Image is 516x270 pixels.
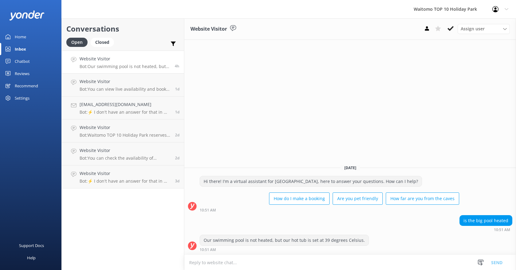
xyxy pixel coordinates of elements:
div: Help [27,252,36,264]
button: How do I make a booking [269,192,330,205]
a: Website VisitorBot:Our swimming pool is not heated, but our hot tub is set at 39 degrees Celsius.4h [62,51,184,74]
p: Bot: Waitomo TOP 10 Holiday Park reserves the right to charge 100% of the balance for all accommo... [80,132,170,138]
div: Recommend [15,80,38,92]
div: Home [15,31,26,43]
p: Bot: ⚡ I don't have an answer for that in my knowledge base. Please try and rephrase your questio... [80,109,170,115]
strong: 10:51 AM [494,228,510,232]
p: Bot: You can view live availability and book your stay online at [URL][DOMAIN_NAME]. [80,86,170,92]
strong: 10:51 AM [200,248,216,252]
span: Sep 01 2025 10:51am (UTC +12:00) Pacific/Auckland [175,63,179,69]
span: Aug 30 2025 05:27am (UTC +12:00) Pacific/Auckland [175,155,179,161]
div: Hi there! I'm a virtual assistant for [GEOGRAPHIC_DATA], here to answer your questions. How can I... [200,176,422,187]
span: [DATE] [341,165,360,170]
div: Inbox [15,43,26,55]
h2: Conversations [66,23,179,35]
h4: Website Visitor [80,147,170,154]
a: [EMAIL_ADDRESS][DOMAIN_NAME]Bot:⚡ I don't have an answer for that in my knowledge base. Please tr... [62,97,184,120]
strong: 10:51 AM [200,208,216,212]
button: Are you pet friendly [333,192,383,205]
h4: Website Visitor [80,170,170,177]
div: Assign User [458,24,510,34]
div: Sep 01 2025 10:51am (UTC +12:00) Pacific/Auckland [459,227,512,232]
a: Website VisitorBot:You can view live availability and book your stay online at [URL][DOMAIN_NAME].1d [62,74,184,97]
h4: [EMAIL_ADDRESS][DOMAIN_NAME] [80,101,170,108]
div: Open [66,38,88,47]
div: is the big pool heated [460,215,512,226]
span: Aug 31 2025 09:27am (UTC +12:00) Pacific/Auckland [175,86,179,92]
a: Website VisitorBot:Waitomo TOP 10 Holiday Park reserves the right to charge 100% of the balance f... [62,120,184,143]
div: Sep 01 2025 10:51am (UTC +12:00) Pacific/Auckland [200,247,369,252]
h4: Website Visitor [80,78,170,85]
div: Sep 01 2025 10:51am (UTC +12:00) Pacific/Auckland [200,208,459,212]
h4: Website Visitor [80,55,170,62]
div: Our swimming pool is not heated, but our hot tub is set at 39 degrees Celsius. [200,235,369,245]
span: Aug 30 2025 07:49pm (UTC +12:00) Pacific/Auckland [175,109,179,115]
div: Reviews [15,67,29,80]
span: Assign user [461,25,485,32]
a: Website VisitorBot:You can check the availability of campsites for your desired dates online at [... [62,143,184,165]
p: Bot: You can check the availability of campsites for your desired dates online at [URL][DOMAIN_NA... [80,155,170,161]
div: Chatbot [15,55,30,67]
div: Settings [15,92,29,104]
img: yonder-white-logo.png [9,10,45,21]
span: Aug 30 2025 11:07am (UTC +12:00) Pacific/Auckland [175,132,179,138]
button: How far are you from the caves [386,192,459,205]
p: Bot: ⚡ I don't have an answer for that in my knowledge base. Please try and rephrase your questio... [80,178,170,184]
h3: Website Visitor [190,25,227,33]
p: Bot: Our swimming pool is not heated, but our hot tub is set at 39 degrees Celsius. [80,64,170,69]
div: Closed [91,38,114,47]
a: Website VisitorBot:⚡ I don't have an answer for that in my knowledge base. Please try and rephras... [62,165,184,188]
h4: Website Visitor [80,124,170,131]
a: Closed [91,39,117,45]
span: Aug 28 2025 09:09pm (UTC +12:00) Pacific/Auckland [175,178,179,184]
div: Support Docs [19,239,44,252]
a: Open [66,39,91,45]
